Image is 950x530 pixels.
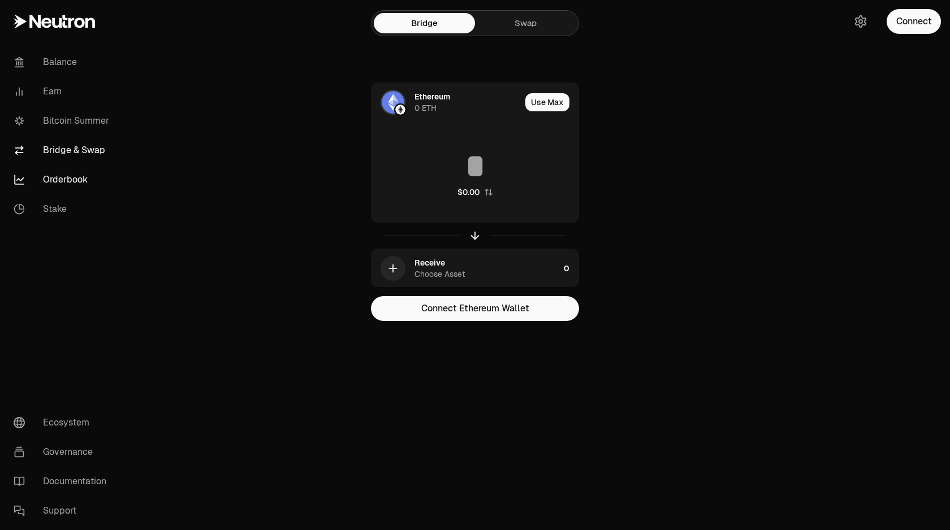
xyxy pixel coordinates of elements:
[414,268,465,280] div: Choose Asset
[414,257,445,268] div: Receive
[372,249,578,288] button: ReceiveChoose Asset0
[5,106,122,136] a: Bitcoin Summer
[5,77,122,106] a: Earn
[5,437,122,467] a: Governance
[5,136,122,165] a: Bridge & Swap
[457,186,480,198] div: $0.00
[5,47,122,77] a: Balance
[374,13,475,33] a: Bridge
[525,93,569,111] button: Use Max
[372,249,559,288] div: ReceiveChoose Asset
[5,467,122,496] a: Documentation
[564,249,578,288] div: 0
[414,91,450,102] div: Ethereum
[372,83,521,121] div: ETH LogoEthereum LogoEthereum0 ETH
[5,165,122,194] a: Orderbook
[475,13,576,33] a: Swap
[395,105,405,115] img: Ethereum Logo
[5,194,122,224] a: Stake
[371,296,579,321] button: Connect Ethereum Wallet
[382,91,404,114] img: ETH Logo
[457,186,493,198] button: $0.00
[5,496,122,525] a: Support
[414,102,437,114] div: 0 ETH
[5,408,122,437] a: Ecosystem
[887,9,941,34] button: Connect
